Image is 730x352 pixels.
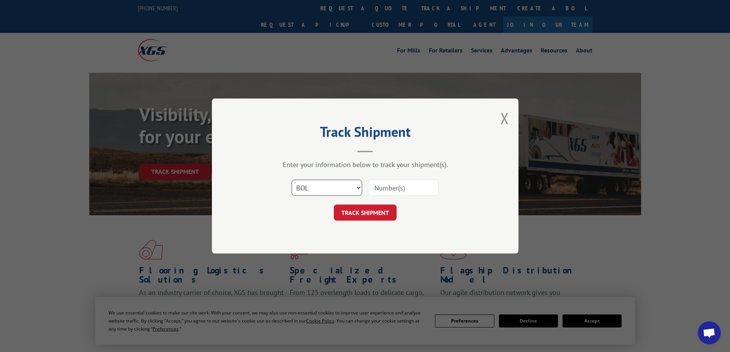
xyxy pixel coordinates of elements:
h2: Track Shipment [250,126,480,141]
input: Number(s) [368,180,438,196]
button: Close modal [500,108,509,128]
button: TRACK SHIPMENT [334,205,397,221]
div: Open chat [698,321,721,344]
div: Enter your information below to track your shipment(s). [250,160,480,169]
